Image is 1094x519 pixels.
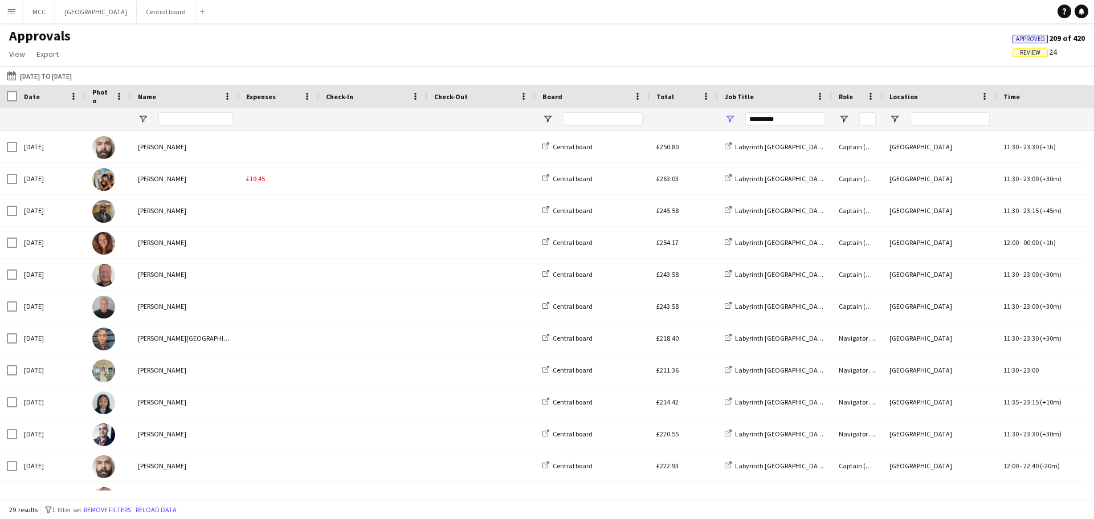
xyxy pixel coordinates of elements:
[246,174,265,183] span: £19.45
[553,430,593,438] span: Central board
[735,206,827,215] span: Labyrinth [GEOGRAPHIC_DATA]
[24,92,40,101] span: Date
[17,354,85,386] div: [DATE]
[1023,398,1039,406] span: 23:15
[17,259,85,290] div: [DATE]
[656,270,679,279] span: £243.58
[883,482,997,513] div: [GEOGRAPHIC_DATA]
[656,174,679,183] span: £263.03
[131,163,239,194] div: [PERSON_NAME]
[1040,334,1062,342] span: (+30m)
[92,168,115,191] img: Charlotte Hillman
[1016,35,1045,43] span: Approved
[656,398,679,406] span: £214.42
[656,430,679,438] span: £220.55
[656,461,679,470] span: £222.93
[5,69,74,83] button: [DATE] to [DATE]
[17,418,85,449] div: [DATE]
[138,92,156,101] span: Name
[883,418,997,449] div: [GEOGRAPHIC_DATA]
[883,195,997,226] div: [GEOGRAPHIC_DATA]
[656,334,679,342] span: £218.40
[735,238,827,247] span: Labyrinth [GEOGRAPHIC_DATA]
[735,174,827,183] span: Labyrinth [GEOGRAPHIC_DATA]
[81,504,133,516] button: Remove filters
[92,359,115,382] img: Maria Freitas
[542,366,593,374] a: Central board
[1013,33,1085,43] span: 209 of 420
[883,322,997,354] div: [GEOGRAPHIC_DATA]
[839,92,853,101] span: Role
[92,455,115,478] img: Konstantinos Dazelidis
[832,450,883,481] div: Captain (D&H A)
[1023,174,1039,183] span: 23:00
[131,450,239,481] div: [PERSON_NAME]
[1040,206,1062,215] span: (+45m)
[131,227,239,258] div: [PERSON_NAME]
[17,227,85,258] div: [DATE]
[553,334,593,342] span: Central board
[17,450,85,481] div: [DATE]
[542,430,593,438] a: Central board
[36,49,59,59] span: Export
[32,47,63,62] a: Export
[725,430,827,438] a: Labyrinth [GEOGRAPHIC_DATA]
[17,386,85,418] div: [DATE]
[246,92,276,101] span: Expenses
[131,386,239,418] div: [PERSON_NAME]
[1020,461,1022,470] span: -
[52,505,81,514] span: 1 filter set
[131,482,239,513] div: [PERSON_NAME]
[725,174,827,183] a: Labyrinth [GEOGRAPHIC_DATA]
[131,259,239,290] div: [PERSON_NAME]
[745,112,825,126] input: Job Title Filter Input
[725,398,827,406] a: Labyrinth [GEOGRAPHIC_DATA]
[542,270,593,279] a: Central board
[1003,398,1019,406] span: 11:35
[725,238,827,247] a: Labyrinth [GEOGRAPHIC_DATA]
[92,487,115,510] img: Peter Bates
[9,49,25,59] span: View
[1020,174,1022,183] span: -
[832,386,883,418] div: Navigator (D&H B)
[725,461,827,470] a: Labyrinth [GEOGRAPHIC_DATA]
[839,114,849,124] button: Open Filter Menu
[883,227,997,258] div: [GEOGRAPHIC_DATA]
[725,142,827,151] a: Labyrinth [GEOGRAPHIC_DATA]
[17,163,85,194] div: [DATE]
[832,131,883,162] div: Captain (D&H A)
[553,270,593,279] span: Central board
[1003,270,1019,279] span: 11:30
[92,328,115,350] img: Matthew Blair-Hamilton
[542,398,593,406] a: Central board
[832,482,883,513] div: Captain (D&H A)
[131,354,239,386] div: [PERSON_NAME]
[158,112,232,126] input: Name Filter Input
[735,142,827,151] span: Labyrinth [GEOGRAPHIC_DATA]
[883,131,997,162] div: [GEOGRAPHIC_DATA]
[138,114,148,124] button: Open Filter Menu
[1023,270,1039,279] span: 23:00
[131,418,239,449] div: [PERSON_NAME]
[542,92,562,101] span: Board
[131,291,239,322] div: [PERSON_NAME]
[1040,270,1062,279] span: (+30m)
[1023,142,1039,151] span: 23:30
[92,136,115,159] img: Konstantinos Dazelidis
[889,92,918,101] span: Location
[563,112,643,126] input: Board Filter Input
[1020,206,1022,215] span: -
[1023,366,1039,374] span: 23:00
[542,238,593,247] a: Central board
[1020,398,1022,406] span: -
[832,259,883,290] div: Captain (D&H A)
[1020,366,1022,374] span: -
[131,322,239,354] div: [PERSON_NAME][GEOGRAPHIC_DATA]
[553,398,593,406] span: Central board
[832,291,883,322] div: Captain (D&H A)
[1003,334,1019,342] span: 11:30
[23,1,55,23] button: MCC
[1003,302,1019,310] span: 11:30
[1020,238,1022,247] span: -
[1023,430,1039,438] span: 23:30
